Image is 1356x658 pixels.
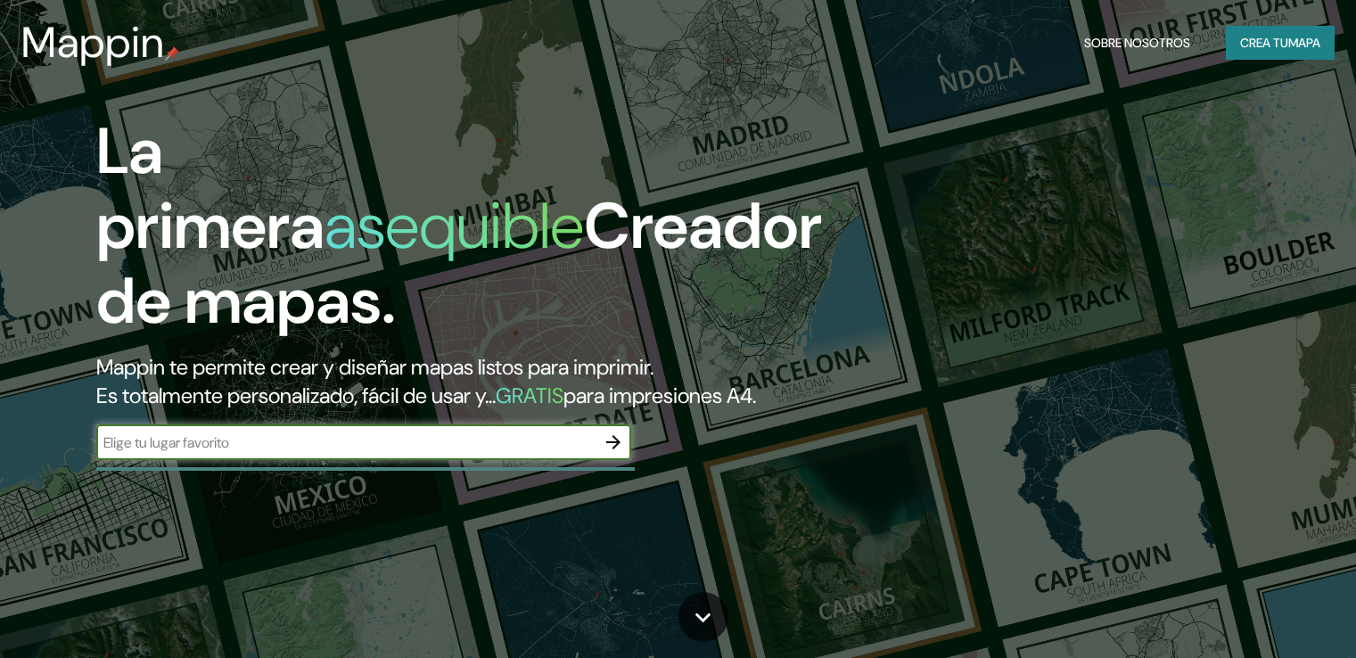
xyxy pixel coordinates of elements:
[1077,26,1197,60] button: Sobre nosotros
[96,110,325,267] font: La primera
[165,46,179,61] img: pin de mapeo
[1226,26,1335,60] button: Crea tumapa
[96,432,596,453] input: Elige tu lugar favorito
[1084,35,1190,51] font: Sobre nosotros
[96,382,496,409] font: Es totalmente personalizado, fácil de usar y...
[496,382,563,409] font: GRATIS
[96,353,653,381] font: Mappin te permite crear y diseñar mapas listos para imprimir.
[1288,35,1320,51] font: mapa
[325,185,584,267] font: asequible
[21,14,165,70] font: Mappin
[96,185,822,342] font: Creador de mapas.
[1240,35,1288,51] font: Crea tu
[563,382,756,409] font: para impresiones A4.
